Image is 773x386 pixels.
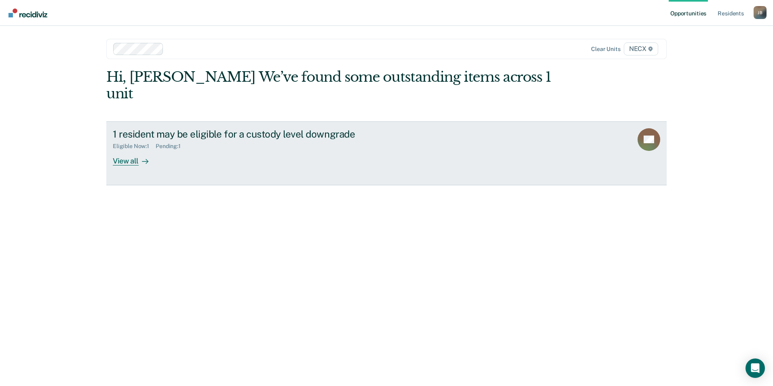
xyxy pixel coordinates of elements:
div: Pending : 1 [156,143,187,150]
div: Eligible Now : 1 [113,143,156,150]
button: Profile dropdown button [754,6,767,19]
a: 1 resident may be eligible for a custody level downgradeEligible Now:1Pending:1View all [106,121,667,185]
div: View all [113,150,158,165]
div: J B [754,6,767,19]
div: Hi, [PERSON_NAME] We’ve found some outstanding items across 1 unit [106,69,555,102]
img: Recidiviz [8,8,47,17]
div: Clear units [591,46,621,53]
div: Open Intercom Messenger [746,358,765,378]
div: 1 resident may be eligible for a custody level downgrade [113,128,397,140]
span: NECX [624,42,658,55]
